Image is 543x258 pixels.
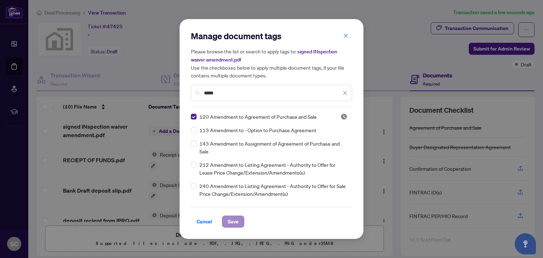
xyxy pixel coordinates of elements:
span: Cancel [197,216,212,227]
span: 240 Amendment to Listing Agreement - Authority to Offer for Sale Price Change/Extension/Amendment(s) [199,182,348,198]
button: Open asap [515,233,536,254]
span: 120 Amendment to Agreement of Purchase and Sale [199,113,317,121]
h2: Manage document tags [191,30,352,42]
span: 113 Amendment to - Option to Purchase Agreement [199,126,316,134]
button: Save [222,216,244,228]
button: Cancel [191,216,218,228]
span: Save [228,216,239,227]
span: close [343,33,348,38]
span: close [343,90,348,95]
img: status [340,113,348,120]
h5: Please browse the list or search to apply tags to: Use the checkboxes below to apply multiple doc... [191,47,352,79]
span: Pending Review [340,113,348,120]
span: 143 Amendment to Assignment of Agreement of Purchase and Sale [199,140,348,155]
span: 212 Amendment to Listing Agreement - Authority to Offer for Lease Price Change/Extension/Amendmen... [199,161,348,176]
